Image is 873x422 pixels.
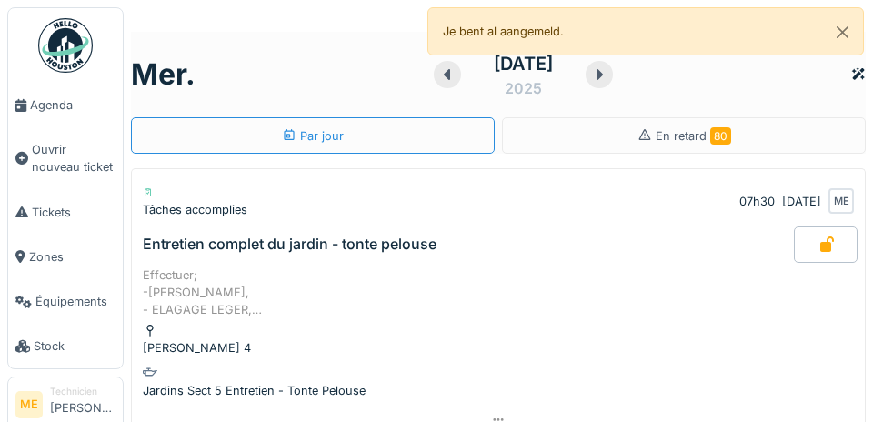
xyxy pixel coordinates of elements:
[656,129,731,143] span: En retard
[34,337,115,355] span: Stock
[822,8,863,56] button: Close
[282,127,344,145] div: Par jour
[8,279,123,324] a: Équipements
[38,18,93,73] img: Badge_color-CXgf-gQk.svg
[29,248,115,266] span: Zones
[143,201,247,218] div: Tâches accomplies
[143,266,854,319] div: Effectuer; -[PERSON_NAME], - ELAGAGE LEGER, - DEBROUSSAILLAGE, -SOUFFLER LES PAPIERS PLUS CANNETT...
[143,236,436,253] div: Entretien complet du jardin - tonte pelouse
[30,96,115,114] span: Agenda
[15,391,43,418] li: ME
[143,382,854,399] div: Jardins Sect 5 Entretien - Tonte Pelouse
[8,190,123,235] a: Tickets
[50,385,115,398] div: Technicien
[782,193,821,210] div: [DATE]
[131,57,196,92] h1: mer.
[427,7,864,55] div: Je bent al aangemeld.
[143,339,854,357] div: [PERSON_NAME] 4
[710,127,731,145] span: 80
[35,293,115,310] span: Équipements
[32,204,115,221] span: Tickets
[8,235,123,279] a: Zones
[828,188,854,214] div: ME
[8,127,123,189] a: Ouvrir nouveau ticket
[32,141,115,176] span: Ouvrir nouveau ticket
[739,193,775,210] div: 07h30
[505,77,542,99] div: 2025
[8,83,123,127] a: Agenda
[8,324,123,368] a: Stock
[494,50,553,77] div: [DATE]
